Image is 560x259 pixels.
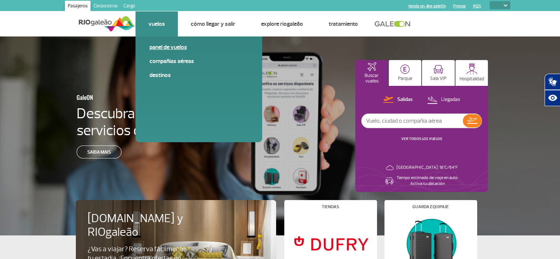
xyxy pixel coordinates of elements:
button: Salidas [381,95,415,105]
p: Buscar vuelos [359,73,384,84]
div: Plugin de acessibilidade da Hand Talk. [545,74,560,106]
img: airplaneHomeActive.svg [367,62,376,71]
a: Prensa [453,4,466,8]
h3: GaleON [77,90,200,105]
h4: Guarda equipaje [412,205,449,209]
h4: Descubra la plataforma de servicios de RIOgaleão [77,105,236,139]
button: VER TODOS LOS VUELOS [399,136,444,142]
a: Corporativo [91,1,120,13]
h4: Tiendas [322,205,339,209]
a: VER TODOS LOS VUELOS [401,136,442,141]
button: Llegadas [425,95,462,105]
a: Cargo [120,1,138,13]
button: Hospitalidad [455,60,488,86]
h4: [DOMAIN_NAME] y RIOgaleão [88,212,205,239]
p: Parque [398,76,412,81]
button: Parque [389,60,422,86]
p: Tiempo estimado de viaje en auto: Activa tu ubicación [397,175,458,187]
a: Cómo llegar y salir [191,20,235,28]
a: Vuelos [148,20,165,28]
input: Vuelo, ciudad o compañía aérea [362,114,463,128]
p: Llegadas [441,96,460,103]
a: Saiba mais [77,146,121,158]
img: carParkingHome.svg [400,64,410,74]
img: hospitality.svg [466,63,478,74]
a: Explore RIOgaleão [261,20,303,28]
p: [GEOGRAPHIC_DATA]: 18°C/64°F [397,165,458,171]
img: vipRoom.svg [433,65,443,74]
a: Panel de vuelos [149,43,248,51]
a: tienda on-line galeOn [408,4,446,8]
a: Compañías aéreas [149,57,248,65]
button: Sala VIP [422,60,455,86]
button: Buscar vuelos [355,60,388,86]
p: Sala VIP [430,76,447,81]
a: Pasajeros [65,1,91,13]
a: Tratamiento [329,20,358,28]
p: Hospitalidad [459,76,484,82]
p: Salidas [397,96,413,103]
a: RQS [473,4,481,8]
button: Abrir tradutor de língua de sinais. [545,74,560,90]
button: Abrir recursos assistivos. [545,90,560,106]
a: Destinos [149,71,248,79]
